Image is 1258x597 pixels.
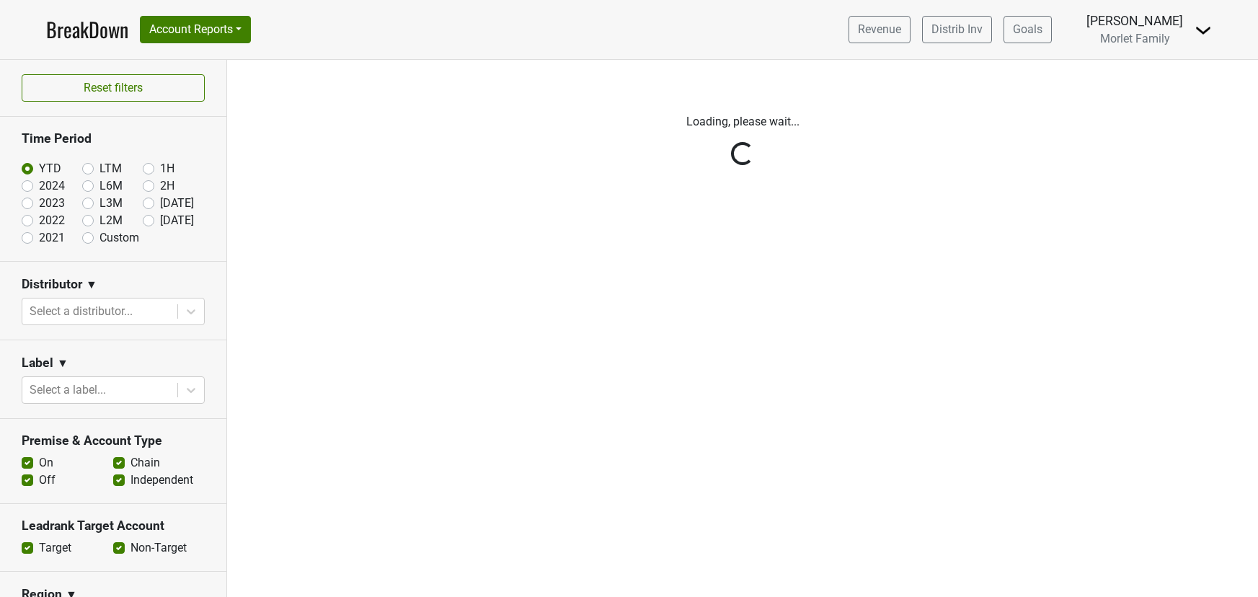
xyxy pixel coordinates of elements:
a: Distrib Inv [922,16,992,43]
a: BreakDown [46,14,128,45]
a: Goals [1004,16,1052,43]
a: Revenue [849,16,911,43]
div: [PERSON_NAME] [1086,12,1183,30]
p: Loading, please wait... [342,113,1143,131]
img: Dropdown Menu [1195,22,1212,39]
button: Account Reports [140,16,251,43]
span: Morlet Family [1100,32,1170,45]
